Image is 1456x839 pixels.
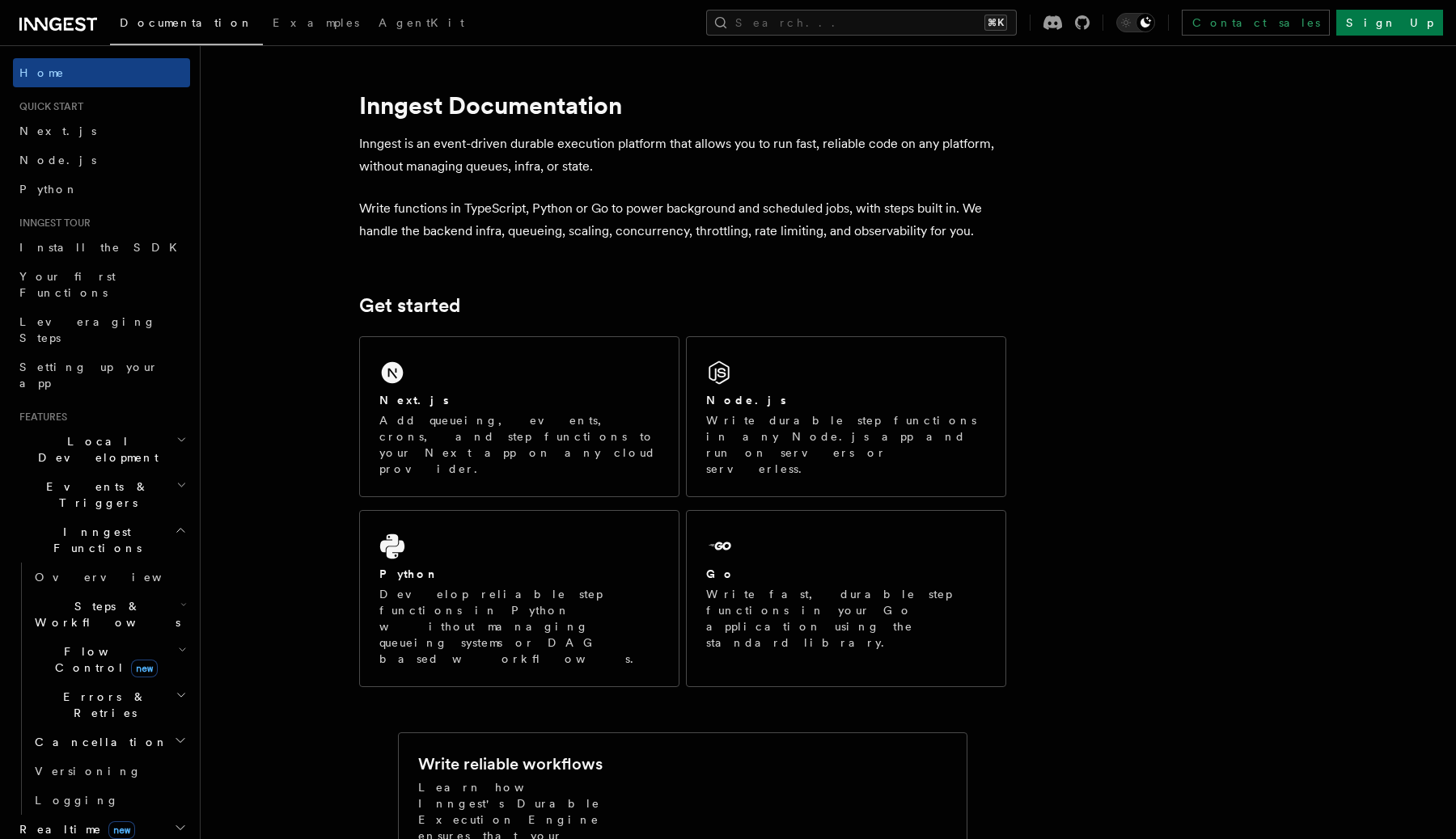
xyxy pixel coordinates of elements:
span: Overview [35,571,201,584]
a: Next.jsAdd queueing, events, crons, and step functions to your Next app on any cloud provider. [359,336,679,497]
span: AgentKit [379,16,464,29]
span: Home [19,65,65,81]
span: Examples [273,16,359,29]
a: Your first Functions [13,262,190,307]
span: Next.js [19,124,96,137]
a: AgentKit [369,5,474,44]
button: Flow Controlnew [28,637,190,682]
span: Documentation [120,16,253,29]
span: Your first Functions [19,270,116,299]
p: Write functions in TypeScript, Python or Go to power background and scheduled jobs, with steps bu... [359,197,1006,242]
button: Cancellation [28,727,190,757]
span: Quick start [13,100,83,113]
span: Logging [35,794,119,807]
span: Versioning [35,765,142,778]
p: Inngest is an event-driven durable execution platform that allows you to run fast, reliable code ... [359,133,1006,178]
span: Realtime [13,821,135,837]
h2: Go [706,566,735,582]
a: Sign Up [1336,10,1443,36]
span: Leveraging Steps [19,315,156,344]
a: Setting up your app [13,352,190,398]
span: Node.js [19,154,96,167]
span: Events & Triggers [13,479,176,511]
span: Inngest Functions [13,524,175,556]
a: Next.js [13,116,190,145]
button: Toggle dark mode [1116,13,1155,32]
button: Steps & Workflows [28,592,190,637]
span: new [131,660,158,677]
p: Add queueing, events, crons, and step functions to your Next app on any cloud provider. [379,412,659,477]
a: Node.jsWrite durable step functions in any Node.js app and run on servers or serverless. [686,336,1006,497]
a: Versioning [28,757,190,786]
a: Contact sales [1182,10,1330,36]
p: Develop reliable step functions in Python without managing queueing systems or DAG based workflows. [379,586,659,667]
a: Examples [263,5,369,44]
a: Get started [359,294,460,317]
button: Search...⌘K [706,10,1017,36]
a: Overview [28,563,190,592]
button: Events & Triggers [13,472,190,517]
span: Local Development [13,433,176,466]
h2: Python [379,566,439,582]
a: PythonDevelop reliable step functions in Python without managing queueing systems or DAG based wo... [359,510,679,687]
p: Write fast, durable step functions in your Go application using the standard library. [706,586,986,651]
p: Write durable step functions in any Node.js app and run on servers or serverless. [706,412,986,477]
h2: Next.js [379,392,449,408]
span: new [108,821,135,839]
div: Inngest Functions [13,563,190,815]
a: GoWrite fast, durable step functions in your Go application using the standard library. [686,510,1006,687]
a: Home [13,58,190,87]
button: Inngest Functions [13,517,190,563]
h1: Inngest Documentation [359,91,1006,120]
span: Features [13,411,67,424]
span: Python [19,183,78,196]
span: Flow Control [28,643,178,676]
a: Install the SDK [13,233,190,262]
span: Errors & Retries [28,689,176,721]
span: Cancellation [28,734,168,750]
a: Leveraging Steps [13,307,190,352]
span: Install the SDK [19,241,187,254]
a: Python [13,175,190,204]
button: Errors & Retries [28,682,190,727]
a: Documentation [110,5,263,45]
span: Setting up your app [19,360,159,390]
h2: Node.js [706,392,786,408]
h2: Write reliable workflows [418,753,603,775]
kbd: ⌘K [984,15,1007,31]
button: Local Development [13,427,190,472]
span: Inngest tour [13,217,91,230]
a: Node.js [13,145,190,175]
a: Logging [28,786,190,815]
span: Steps & Workflows [28,598,180,630]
